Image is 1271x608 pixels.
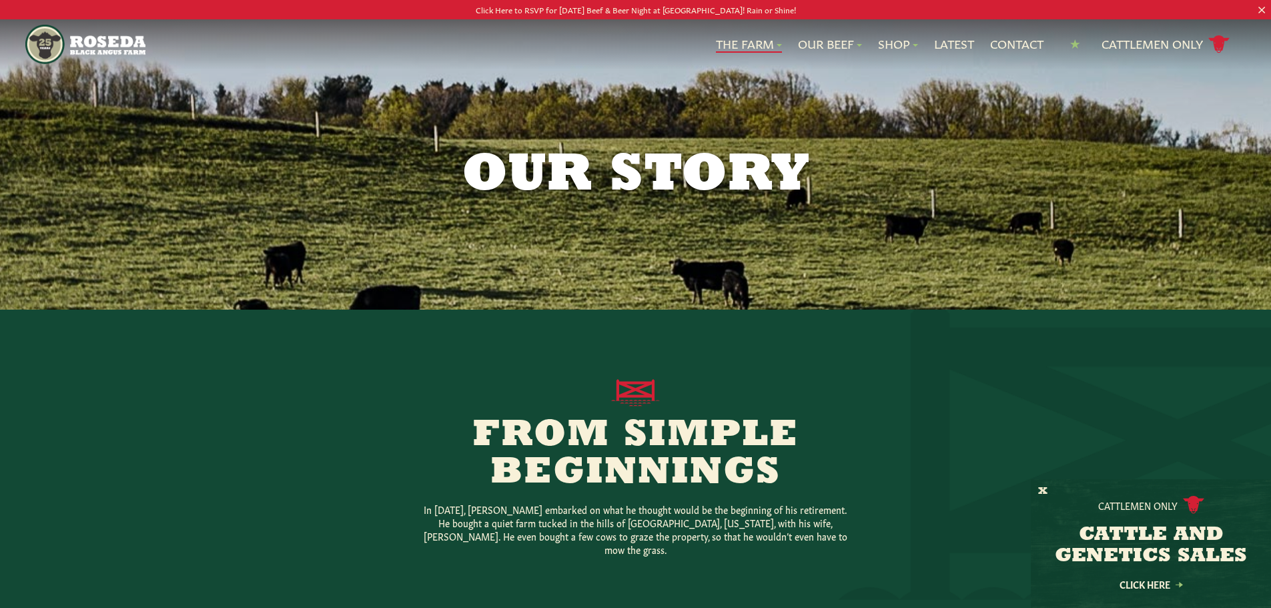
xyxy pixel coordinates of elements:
button: X [1038,485,1047,499]
a: Cattlemen Only [1102,33,1230,56]
h2: From Simple Beginnings [380,417,892,492]
a: The Farm [716,35,782,53]
p: In [DATE], [PERSON_NAME] embarked on what he thought would be the beginning of his retirement. He... [422,503,849,556]
a: Click Here [1091,580,1211,589]
nav: Main Navigation [25,19,1246,69]
a: Our Beef [798,35,862,53]
img: cattle-icon.svg [1183,496,1204,514]
a: Contact [990,35,1043,53]
a: Shop [878,35,918,53]
h1: Our Story [294,149,977,203]
a: Latest [934,35,974,53]
p: Cattlemen Only [1098,499,1178,512]
img: https://roseda.com/wp-content/uploads/2021/05/roseda-25-header.png [25,25,145,64]
p: Click Here to RSVP for [DATE] Beef & Beer Night at [GEOGRAPHIC_DATA]! Rain or Shine! [63,3,1208,17]
h3: CATTLE AND GENETICS SALES [1047,525,1254,567]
